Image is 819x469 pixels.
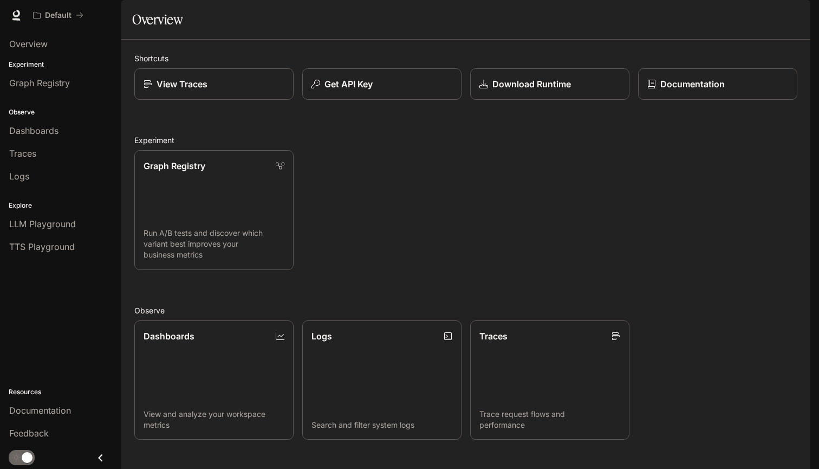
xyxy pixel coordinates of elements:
a: Documentation [638,68,797,100]
a: DashboardsView and analyze your workspace metrics [134,320,294,440]
p: Traces [479,330,508,343]
p: Dashboards [144,330,194,343]
a: Download Runtime [470,68,629,100]
h2: Experiment [134,134,797,146]
h1: Overview [132,9,183,30]
a: TracesTrace request flows and performance [470,320,629,440]
button: Get API Key [302,68,461,100]
p: Run A/B tests and discover which variant best improves your business metrics [144,228,284,260]
p: View and analyze your workspace metrics [144,409,284,431]
p: Download Runtime [492,78,571,91]
p: Search and filter system logs [311,420,452,431]
p: Default [45,11,71,20]
p: Graph Registry [144,159,205,172]
a: LogsSearch and filter system logs [302,320,461,440]
button: All workspaces [28,4,88,26]
h2: Observe [134,305,797,316]
p: Logs [311,330,332,343]
h2: Shortcuts [134,53,797,64]
p: Documentation [660,78,725,91]
a: Graph RegistryRun A/B tests and discover which variant best improves your business metrics [134,150,294,270]
p: View Traces [157,78,207,91]
p: Get API Key [324,78,373,91]
a: View Traces [134,68,294,100]
p: Trace request flows and performance [479,409,620,431]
